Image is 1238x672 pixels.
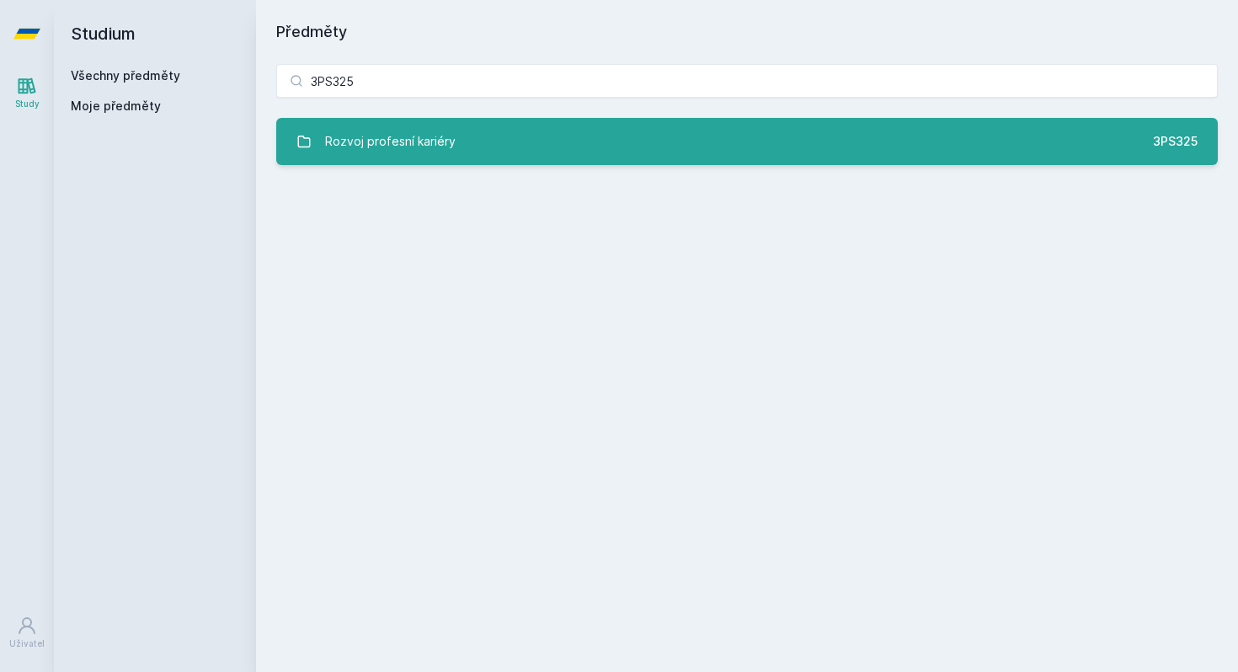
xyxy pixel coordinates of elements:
[71,68,180,83] a: Všechny předměty
[276,64,1218,98] input: Název nebo ident předmětu…
[15,98,40,110] div: Study
[71,98,161,115] span: Moje předměty
[276,118,1218,165] a: Rozvoj profesní kariéry 3PS325
[9,637,45,650] div: Uživatel
[1153,133,1198,150] div: 3PS325
[3,67,51,119] a: Study
[276,20,1218,44] h1: Předměty
[325,125,456,158] div: Rozvoj profesní kariéry
[3,607,51,659] a: Uživatel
